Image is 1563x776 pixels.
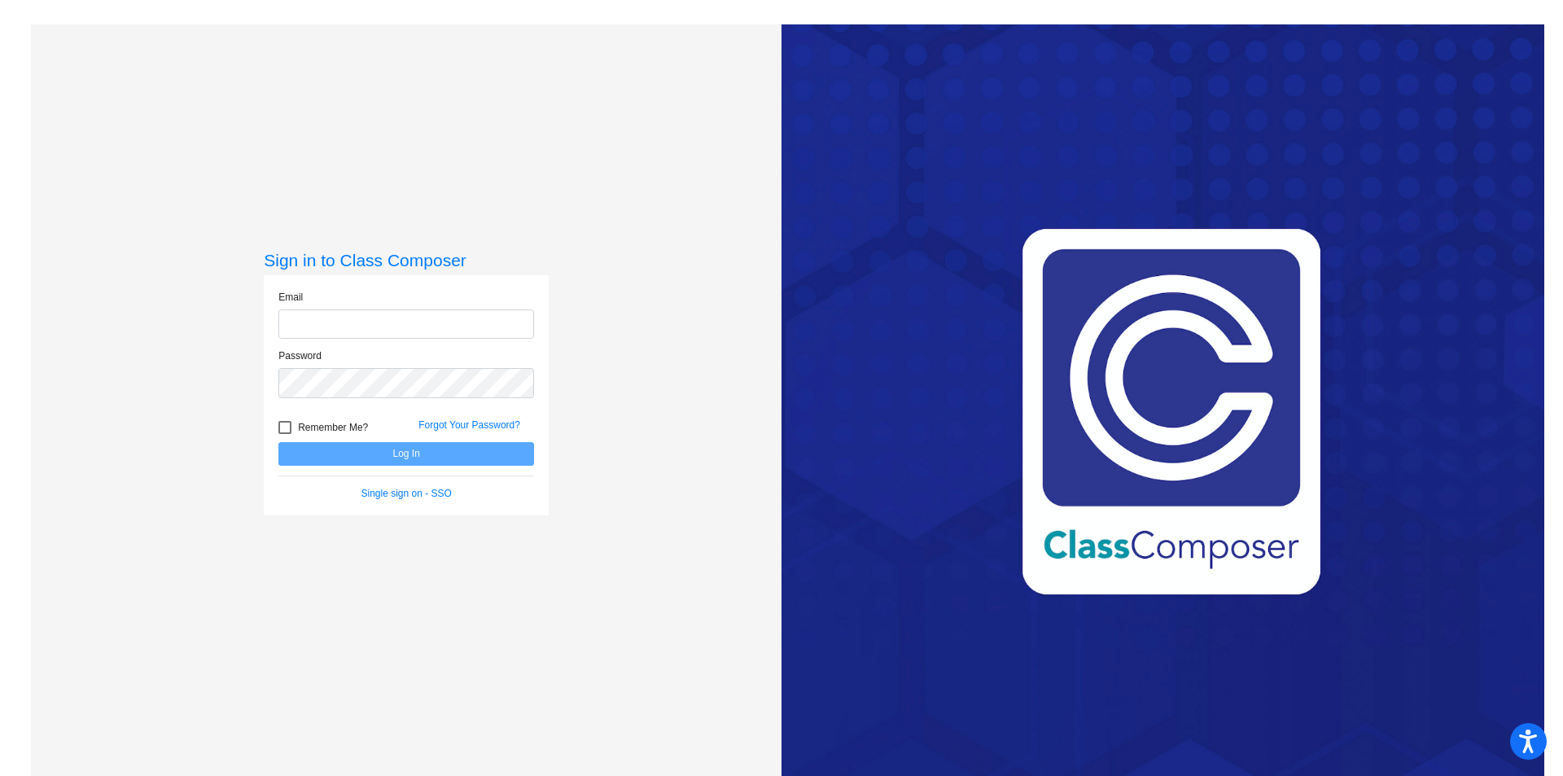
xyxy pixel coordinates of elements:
a: Single sign on - SSO [361,488,452,499]
label: Password [278,349,322,363]
span: Remember Me? [298,418,368,437]
button: Log In [278,442,534,466]
h3: Sign in to Class Composer [264,250,549,270]
a: Forgot Your Password? [418,419,520,431]
label: Email [278,290,303,305]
